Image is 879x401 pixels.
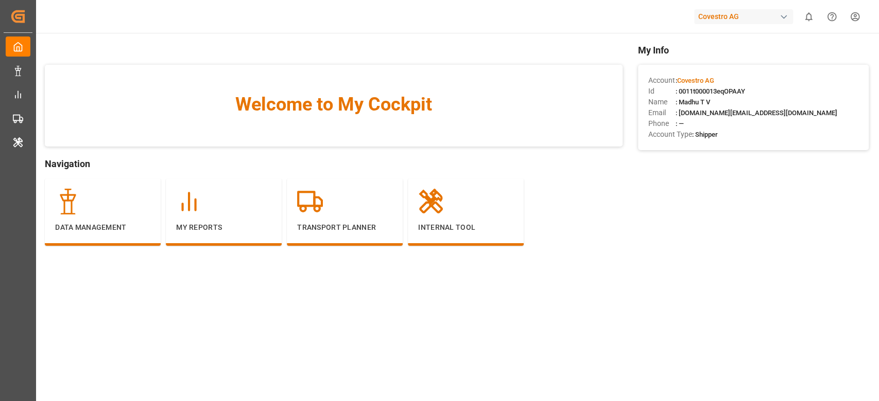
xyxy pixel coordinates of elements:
[297,222,392,233] p: Transport Planner
[692,131,718,138] span: : Shipper
[648,118,676,129] span: Phone
[648,86,676,97] span: Id
[676,87,745,95] span: : 0011t000013eqOPAAY
[648,107,676,118] span: Email
[418,222,513,233] p: Internal Tool
[45,157,622,171] span: Navigation
[676,109,837,117] span: : [DOMAIN_NAME][EMAIL_ADDRESS][DOMAIN_NAME]
[638,43,869,57] span: My Info
[55,222,150,233] p: Data Management
[677,77,714,84] span: Covestro AG
[65,90,601,118] span: Welcome to My Cockpit
[676,120,684,127] span: : —
[648,75,676,86] span: Account
[676,98,710,106] span: : Madhu T V
[676,77,714,84] span: :
[648,129,692,140] span: Account Type
[176,222,271,233] p: My Reports
[648,97,676,107] span: Name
